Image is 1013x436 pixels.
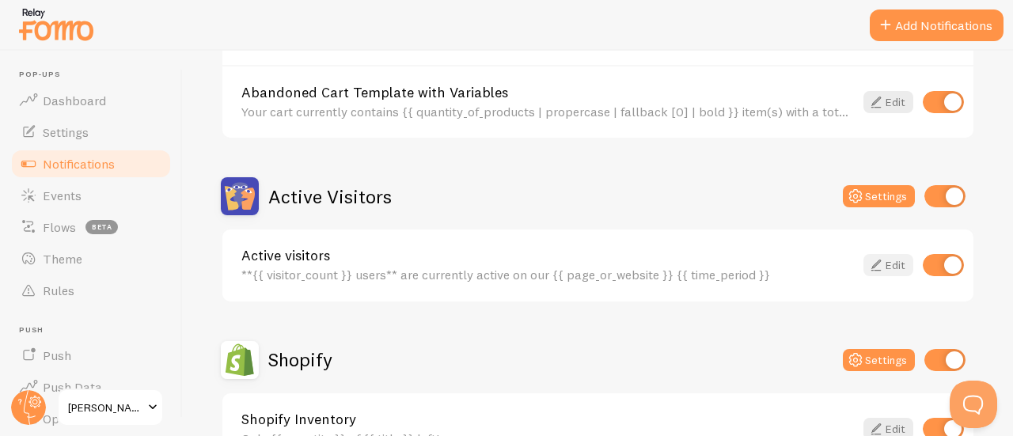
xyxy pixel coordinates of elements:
[241,85,854,100] a: Abandoned Cart Template with Variables
[43,93,106,108] span: Dashboard
[843,349,915,371] button: Settings
[9,243,173,275] a: Theme
[9,339,173,371] a: Push
[9,148,173,180] a: Notifications
[221,341,259,379] img: Shopify
[863,91,913,113] a: Edit
[43,219,76,235] span: Flows
[9,85,173,116] a: Dashboard
[9,116,173,148] a: Settings
[9,371,173,403] a: Push Data
[241,412,854,427] a: Shopify Inventory
[863,254,913,276] a: Edit
[19,70,173,80] span: Pop-ups
[57,389,164,427] a: [PERSON_NAME]
[9,180,173,211] a: Events
[9,211,173,243] a: Flows beta
[241,248,854,263] a: Active visitors
[43,124,89,140] span: Settings
[43,282,74,298] span: Rules
[950,381,997,428] iframe: Help Scout Beacon - Open
[241,104,854,119] div: Your cart currently contains {{ quantity_of_products | propercase | fallback [0] | bold }} item(s...
[43,347,71,363] span: Push
[43,379,102,395] span: Push Data
[85,220,118,234] span: beta
[268,347,332,372] h2: Shopify
[43,156,115,172] span: Notifications
[19,325,173,336] span: Push
[241,267,854,282] div: **{{ visitor_count }} users** are currently active on our {{ page_or_website }} {{ time_period }}
[68,398,143,417] span: [PERSON_NAME]
[43,188,82,203] span: Events
[9,275,173,306] a: Rules
[17,4,96,44] img: fomo-relay-logo-orange.svg
[43,251,82,267] span: Theme
[268,184,392,209] h2: Active Visitors
[221,177,259,215] img: Active Visitors
[843,185,915,207] button: Settings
